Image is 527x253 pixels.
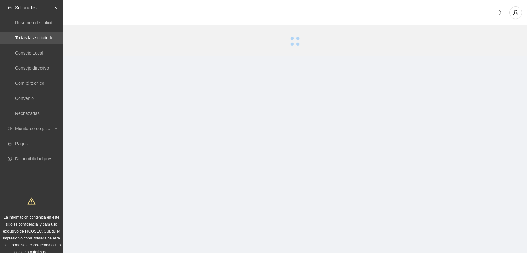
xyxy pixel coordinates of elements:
[15,66,49,71] a: Consejo directivo
[15,20,86,25] a: Resumen de solicitudes por aprobar
[15,81,44,86] a: Comité técnico
[494,8,504,18] button: bell
[15,1,52,14] span: Solicitudes
[15,35,55,40] a: Todas las solicitudes
[15,50,43,55] a: Consejo Local
[8,126,12,131] span: eye
[8,5,12,10] span: inbox
[15,122,52,135] span: Monitoreo de proyectos
[495,10,504,15] span: bell
[510,10,522,15] span: user
[15,156,69,161] a: Disponibilidad presupuestal
[15,111,40,116] a: Rechazadas
[509,6,522,19] button: user
[27,197,36,205] span: warning
[15,141,28,146] a: Pagos
[15,96,34,101] a: Convenio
